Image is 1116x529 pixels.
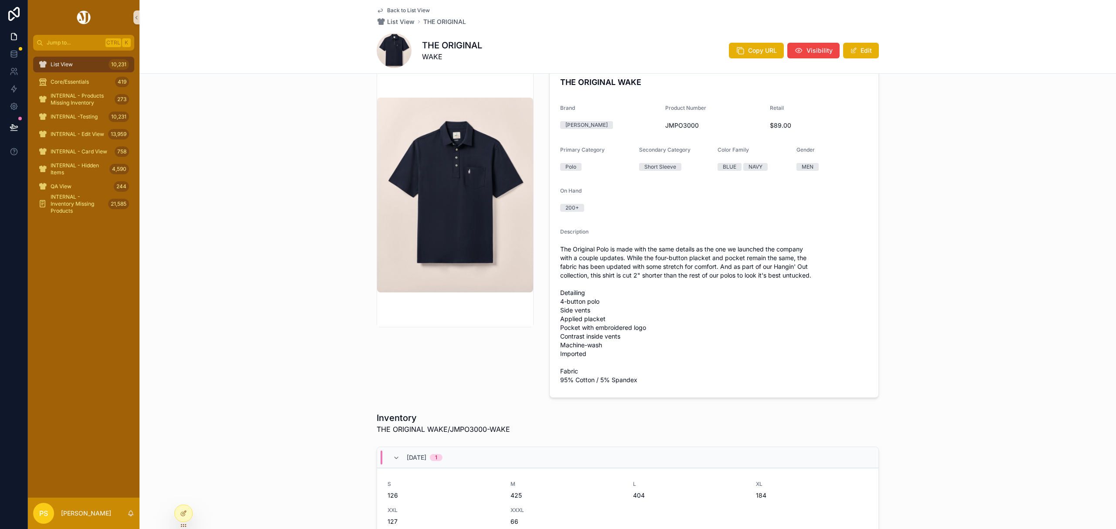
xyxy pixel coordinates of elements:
[75,10,92,24] img: App logo
[33,35,134,51] button: Jump to...CtrlK
[388,507,500,514] span: XXL
[723,163,736,171] div: BLUE
[105,38,121,47] span: Ctrl
[47,39,102,46] span: Jump to...
[665,105,706,111] span: Product Number
[51,78,89,85] span: Core/Essentials
[33,179,134,194] a: QA View244
[770,121,868,130] span: $89.00
[51,131,104,138] span: INTERNAL - Edit View
[33,144,134,159] a: INTERNAL - Card View758
[749,163,762,171] div: NAVY
[843,43,879,58] button: Edit
[51,148,107,155] span: INTERNAL - Card View
[422,39,482,51] h1: THE ORIGINAL
[565,121,608,129] div: [PERSON_NAME]
[33,92,134,107] a: INTERNAL - Products Missing Inventory273
[33,196,134,212] a: INTERNAL - Inventory Missing Products21,585
[387,17,415,26] span: List View
[407,453,426,462] span: [DATE]
[510,517,623,526] span: 66
[644,163,676,171] div: Short Sleeve
[565,204,579,212] div: 200+
[665,121,763,130] span: JMPO3000
[51,113,98,120] span: INTERNAL -Testing
[377,424,510,434] span: THE ORIGINAL WAKE/JMPO3000-WAKE
[422,51,482,62] span: WAKE
[108,199,129,209] div: 21,585
[115,94,129,105] div: 273
[633,481,745,488] span: L
[39,508,48,519] span: PS
[729,43,784,58] button: Copy URL
[748,46,777,55] span: Copy URL
[388,517,500,526] span: 127
[560,76,868,88] h4: THE ORIGINAL WAKE
[33,161,134,177] a: INTERNAL - Hidden Items4,590
[770,105,784,111] span: Retail
[109,112,129,122] div: 10,231
[388,481,500,488] span: S
[787,43,840,58] button: Visibility
[108,129,129,139] div: 13,959
[560,228,589,235] span: Description
[633,491,745,500] span: 404
[33,109,134,125] a: INTERNAL -Testing10,231
[33,57,134,72] a: List View10,231
[51,183,71,190] span: QA View
[109,59,129,70] div: 10,231
[510,507,623,514] span: XXXL
[565,163,576,171] div: Polo
[560,245,868,384] span: The Original Polo is made with the same details as the one we launched the company with a couple ...
[377,98,533,293] img: SP25_MENS_JMPO3000_WAKE_011_7160f81d-ae4e-4abc-956d-bf33e7800635.webp
[796,146,815,153] span: Gender
[387,7,430,14] span: Back to List View
[115,77,129,87] div: 419
[33,126,134,142] a: INTERNAL - Edit View13,959
[51,193,105,214] span: INTERNAL - Inventory Missing Products
[123,39,130,46] span: K
[115,146,129,157] div: 758
[510,481,623,488] span: M
[377,7,430,14] a: Back to List View
[423,17,466,26] a: THE ORIGINAL
[510,491,623,500] span: 425
[560,105,575,111] span: Brand
[806,46,833,55] span: Visibility
[51,92,111,106] span: INTERNAL - Products Missing Inventory
[51,162,106,176] span: INTERNAL - Hidden Items
[756,481,868,488] span: XL
[560,146,605,153] span: Primary Category
[560,187,582,194] span: On Hand
[435,454,437,461] div: 1
[718,146,749,153] span: Color Family
[51,61,73,68] span: List View
[377,17,415,26] a: List View
[377,412,510,424] h1: Inventory
[114,181,129,192] div: 244
[33,74,134,90] a: Core/Essentials419
[61,509,111,518] p: [PERSON_NAME]
[639,146,691,153] span: Secondary Category
[802,163,813,171] div: MEN
[756,491,868,500] span: 184
[388,491,500,500] span: 126
[28,51,139,223] div: scrollable content
[109,164,129,174] div: 4,590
